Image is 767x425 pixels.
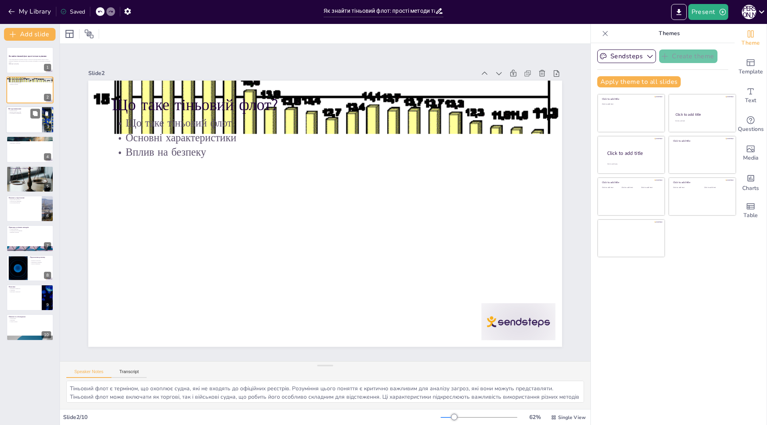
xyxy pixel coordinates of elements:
p: Основні методи [8,110,40,111]
span: Position [84,29,94,39]
p: Обговорення [9,318,51,319]
div: Add text boxes [735,81,767,110]
div: 6 [6,196,54,222]
button: Apply theme to all slides [597,76,681,87]
div: 4 [44,153,51,160]
div: 10 [6,314,54,340]
div: Click to add title [602,97,659,101]
p: Міжнародна співпраця [30,261,51,263]
span: Questions [738,125,764,134]
div: Click to add text [622,187,640,189]
button: Transcript [111,369,147,378]
div: 5 [6,166,54,192]
span: Template [739,67,763,76]
div: 8 [44,272,51,279]
p: Геополітичні фактори [9,202,40,204]
p: Спільні цілі [9,172,51,174]
div: 5 [44,183,51,190]
p: Спільні зусилля [9,320,51,322]
button: Speaker Notes [66,369,111,378]
p: Недостатня прозорість [9,199,40,201]
div: 7 [6,225,54,251]
button: My Library [6,5,54,18]
p: Що таке тіньовий флот? [9,78,51,81]
div: 3 [44,123,52,130]
div: Add images, graphics, shapes or video [735,139,767,168]
p: Основні характеристики [9,82,51,83]
div: 1 [6,47,54,73]
div: 9 [6,285,54,311]
div: Click to add title [607,150,658,156]
button: І [PERSON_NAME] [742,4,756,20]
p: Координація між країнами [9,230,51,232]
p: Співпраця [9,289,40,291]
span: Media [743,154,759,162]
div: 2 [6,77,54,103]
p: Вплив на безпеку [9,83,51,85]
button: Duplicate Slide [30,109,40,118]
p: Висновки [9,286,40,288]
button: Export to PowerPoint [671,4,687,20]
button: Delete Slide [42,109,52,118]
p: Сучасні технології [9,140,51,141]
div: Click to add title [602,181,659,184]
div: Slide 2 [146,28,234,408]
p: Інвестиції в технології [9,142,51,144]
p: У цій презентації ми розглянемо методи та технології для відстеження тіньового флоту Російської Ф... [9,59,51,63]
button: Create theme [659,49,717,63]
div: І [PERSON_NAME] [742,5,756,19]
button: Sendsteps [597,49,656,63]
div: 4 [6,136,54,162]
div: Click to add title [673,181,730,184]
span: Table [743,211,758,220]
div: 62 % [525,413,544,421]
div: Click to add text [673,187,698,189]
p: Запитання [9,319,51,321]
p: Міжнародні угоди [9,171,51,172]
div: Click to add text [641,187,659,189]
p: Виклики у відстеженні [9,197,40,199]
div: 2 [44,94,51,101]
p: Розвиток технологій [30,260,51,261]
div: Click to add body [607,163,658,165]
input: Insert title [324,5,435,17]
div: Click to add text [675,120,728,122]
p: Використання даних AIS [8,111,40,113]
span: Single View [558,414,586,421]
span: Theme [741,39,760,47]
div: Slide 2 / 10 [63,413,441,421]
div: Add charts and graphs [735,168,767,196]
p: Приклади успішних випадків [9,227,51,229]
p: Роль міжнародного співробітництва [9,167,51,170]
div: Saved [60,8,85,16]
p: Важливість виявлення [9,288,40,290]
p: Вивчення стратегій [9,231,51,233]
button: Add slide [4,28,56,41]
p: Точність виявлення [30,263,51,265]
div: Change the overall theme [735,24,767,53]
span: Charts [742,184,759,193]
p: Співпраця між країнами [9,169,51,171]
div: 8 [6,255,54,281]
div: Click to add text [602,103,659,105]
div: Layout [63,28,76,40]
div: 3 [6,106,54,133]
div: Click to add text [704,187,729,189]
div: Click to add title [673,139,730,142]
p: Технології відстеження [9,137,51,140]
div: Click to add title [676,112,729,117]
div: 6 [44,212,51,219]
p: Інвестиції в технології [9,291,40,293]
strong: Як знайти тіньовий флот: прості методи та рішення [9,55,47,57]
button: Present [688,4,728,20]
p: Перспективи розвитку [30,256,51,259]
textarea: Тіньовий флот є терміном, що охоплює судна, які не входять до офіційних реєстрів. Розуміння цього... [66,381,584,403]
p: Питання та обговорення [9,316,51,318]
div: 1 [44,64,51,71]
div: 7 [44,242,51,249]
p: Успішні приклади [9,229,51,230]
div: Add a table [735,196,767,225]
p: Супутникові зображення [8,113,40,114]
div: 10 [42,331,51,338]
p: Що таке тіньовий флот [9,80,51,82]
